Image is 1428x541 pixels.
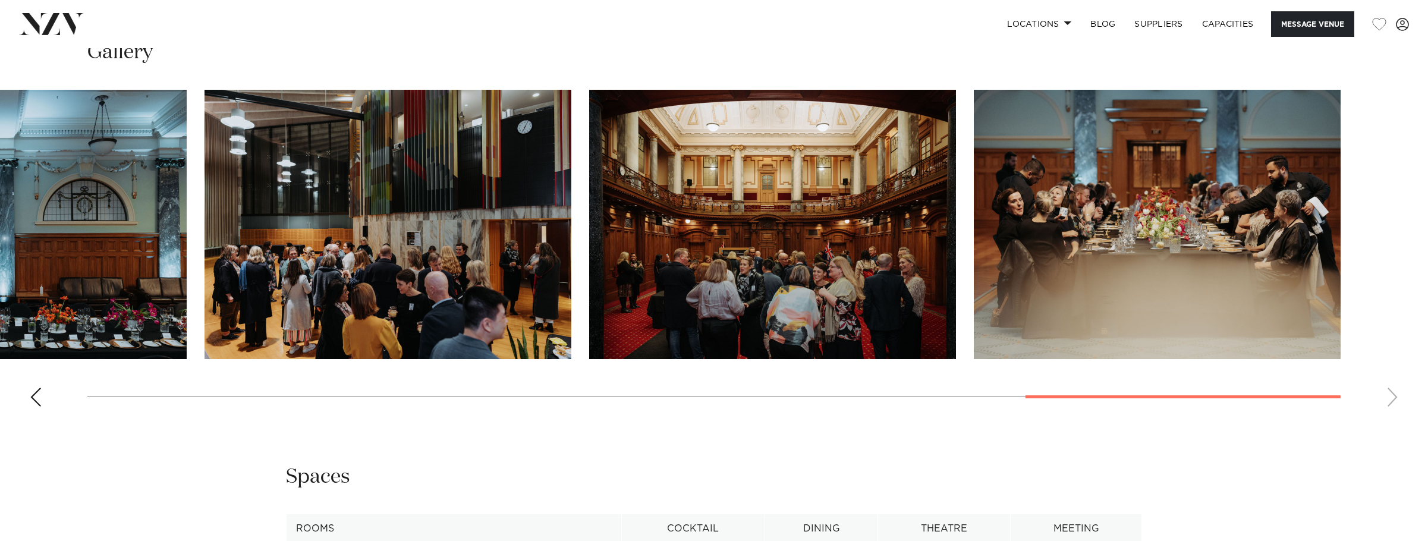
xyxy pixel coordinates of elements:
[19,13,84,34] img: nzv-logo.png
[589,90,956,359] swiper-slide: 12 / 13
[286,464,350,490] h2: Spaces
[974,90,1341,359] swiper-slide: 13 / 13
[87,39,153,66] h2: Gallery
[998,11,1081,37] a: Locations
[1193,11,1263,37] a: Capacities
[1125,11,1192,37] a: SUPPLIERS
[1081,11,1125,37] a: BLOG
[1271,11,1354,37] button: Message Venue
[205,90,571,359] swiper-slide: 11 / 13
